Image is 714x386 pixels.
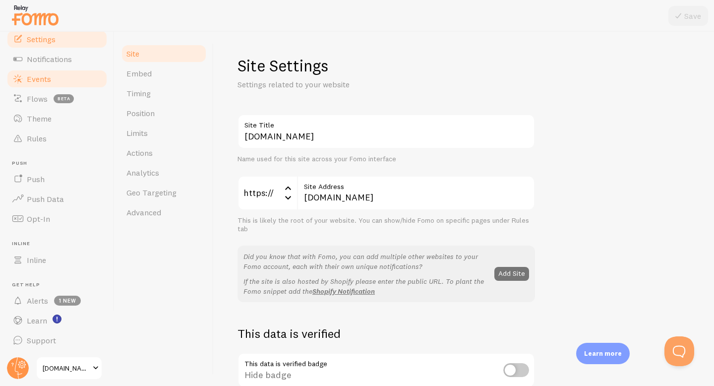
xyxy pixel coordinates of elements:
[27,335,56,345] span: Support
[54,296,81,306] span: 1 new
[494,267,529,281] button: Add Site
[12,160,108,167] span: Push
[126,49,139,59] span: Site
[238,79,476,90] p: Settings related to your website
[120,202,207,222] a: Advanced
[120,123,207,143] a: Limits
[12,282,108,288] span: Get Help
[54,94,74,103] span: beta
[27,54,72,64] span: Notifications
[6,29,108,49] a: Settings
[120,103,207,123] a: Position
[6,69,108,89] a: Events
[43,362,90,374] span: [DOMAIN_NAME]
[27,34,56,44] span: Settings
[126,68,152,78] span: Embed
[297,176,535,193] label: Site Address
[120,44,207,64] a: Site
[238,176,297,210] div: https://
[126,207,161,217] span: Advanced
[6,49,108,69] a: Notifications
[6,109,108,129] a: Theme
[243,252,488,271] p: Did you know that with Fomo, you can add multiple other websites to your Fomo account, each with ...
[36,356,103,380] a: [DOMAIN_NAME]
[6,129,108,148] a: Rules
[27,316,47,325] span: Learn
[27,94,48,104] span: Flows
[584,349,622,358] p: Learn more
[297,176,535,210] input: myhonestcompany.com
[27,255,46,265] span: Inline
[126,188,177,197] span: Geo Targeting
[664,336,694,366] iframe: Help Scout Beacon - Open
[126,168,159,178] span: Analytics
[126,128,148,138] span: Limits
[576,343,630,364] div: Learn more
[238,114,535,131] label: Site Title
[27,74,51,84] span: Events
[126,88,151,98] span: Timing
[6,189,108,209] a: Push Data
[27,194,64,204] span: Push Data
[6,311,108,330] a: Learn
[6,169,108,189] a: Push
[243,276,488,296] p: If the site is also hosted by Shopify please enter the public URL. To plant the Fomo snippet add the
[12,241,108,247] span: Inline
[312,287,375,296] a: Shopify Notification
[120,143,207,163] a: Actions
[6,250,108,270] a: Inline
[238,216,535,234] div: This is likely the root of your website. You can show/hide Fomo on specific pages under Rules tab
[238,56,535,76] h1: Site Settings
[126,108,155,118] span: Position
[27,174,45,184] span: Push
[27,114,52,124] span: Theme
[238,155,535,164] div: Name used for this site across your Fomo interface
[120,64,207,83] a: Embed
[120,83,207,103] a: Timing
[53,315,61,323] svg: <p>Watch New Feature Tutorials!</p>
[120,183,207,202] a: Geo Targeting
[27,296,48,306] span: Alerts
[6,209,108,229] a: Opt-In
[6,89,108,109] a: Flows beta
[6,330,108,350] a: Support
[238,326,535,341] h2: This data is verified
[120,163,207,183] a: Analytics
[27,214,50,224] span: Opt-In
[10,2,60,28] img: fomo-relay-logo-orange.svg
[126,148,153,158] span: Actions
[6,291,108,311] a: Alerts 1 new
[27,133,47,143] span: Rules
